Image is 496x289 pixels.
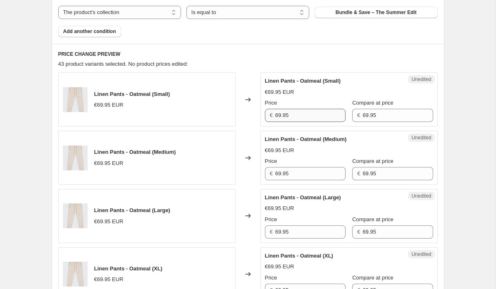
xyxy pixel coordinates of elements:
[357,229,360,235] span: €
[265,205,294,211] span: €69.95 EUR
[63,28,116,35] span: Add another condition
[352,158,393,164] span: Compare at price
[63,262,88,287] img: DNMFRTKYKP_1-min_80x.jpg
[357,170,360,177] span: €
[94,149,176,155] span: Linen Pants - Oatmeal (Medium)
[270,112,273,118] span: €
[265,147,294,153] span: €69.95 EUR
[63,203,88,228] img: DNMFRTKYKP_1-min_80x.jpg
[265,78,341,84] span: Linen Pants - Oatmeal (Small)
[94,91,170,97] span: Linen Pants - Oatmeal (Small)
[315,7,437,18] button: Bundle & Save – The Summer Edit
[94,207,170,213] span: Linen Pants - Oatmeal (Large)
[265,275,277,281] span: Price
[94,265,162,272] span: Linen Pants - Oatmeal (XL)
[265,263,294,270] span: €69.95 EUR
[265,136,347,142] span: Linen Pants - Oatmeal (Medium)
[411,251,431,258] span: Unedited
[265,216,277,222] span: Price
[58,51,438,57] h6: PRICE CHANGE PREVIEW
[265,253,333,259] span: Linen Pants - Oatmeal (XL)
[63,146,88,170] img: DNMFRTKYKP_1-min_80x.jpg
[411,193,431,199] span: Unedited
[94,102,124,108] span: €69.95 EUR
[357,112,360,118] span: €
[336,9,417,16] span: Bundle & Save – The Summer Edit
[265,89,294,95] span: €69.95 EUR
[270,229,273,235] span: €
[352,275,393,281] span: Compare at price
[265,194,341,201] span: Linen Pants - Oatmeal (Large)
[63,87,88,112] img: DNMFRTKYKP_1-min_80x.jpg
[58,61,188,67] span: 43 product variants selected. No product prices edited:
[265,100,277,106] span: Price
[94,160,124,166] span: €69.95 EUR
[411,134,431,141] span: Unedited
[411,76,431,83] span: Unedited
[352,216,393,222] span: Compare at price
[270,170,273,177] span: €
[94,218,124,225] span: €69.95 EUR
[58,26,121,37] button: Add another condition
[352,100,393,106] span: Compare at price
[265,158,277,164] span: Price
[94,276,124,282] span: €69.95 EUR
